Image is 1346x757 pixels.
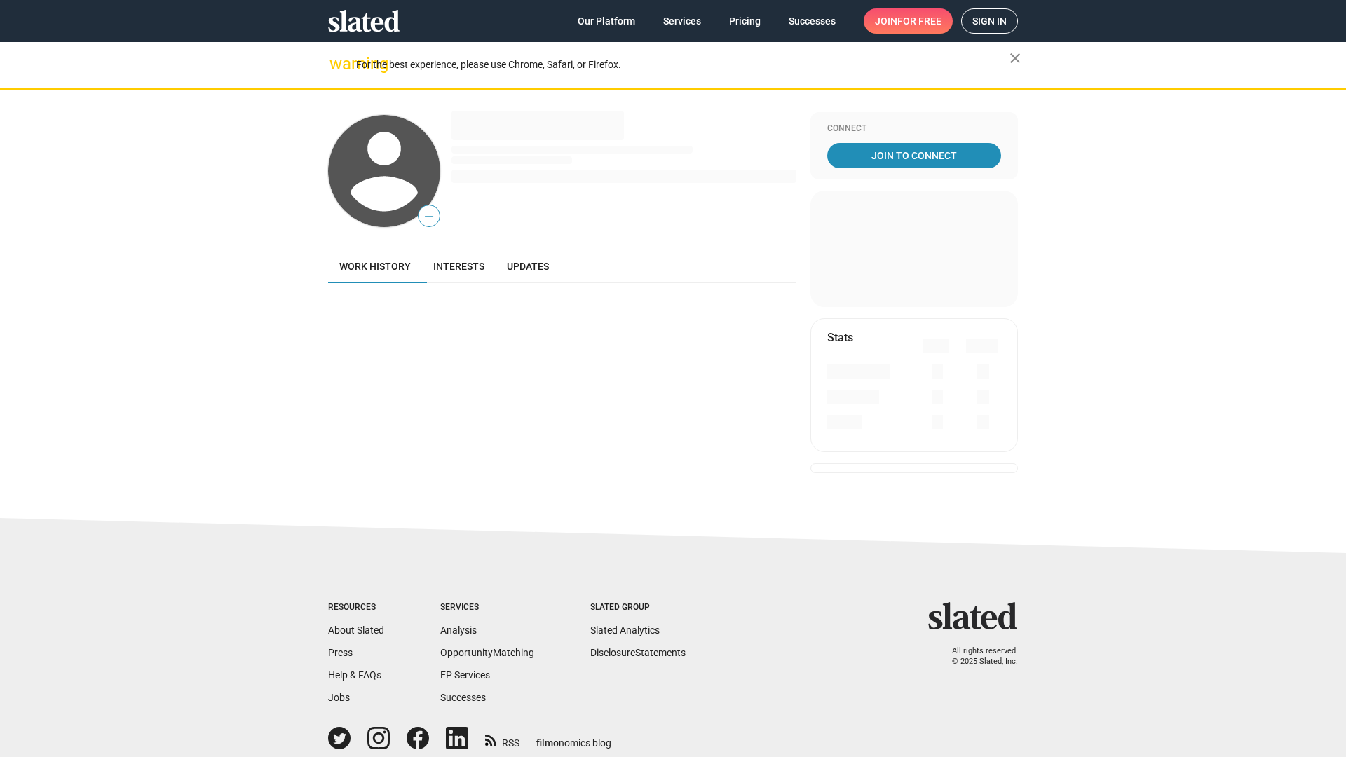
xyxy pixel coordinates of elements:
a: OpportunityMatching [440,647,534,658]
a: Jobs [328,692,350,703]
a: Successes [777,8,847,34]
div: Slated Group [590,602,686,613]
a: Successes [440,692,486,703]
a: Services [652,8,712,34]
span: Join [875,8,941,34]
a: Interests [422,250,496,283]
span: Services [663,8,701,34]
a: Sign in [961,8,1018,34]
a: Joinfor free [864,8,953,34]
div: Resources [328,602,384,613]
span: for free [897,8,941,34]
a: Pricing [718,8,772,34]
span: film [536,737,553,749]
div: Services [440,602,534,613]
mat-icon: warning [329,55,346,72]
a: DisclosureStatements [590,647,686,658]
a: EP Services [440,669,490,681]
a: RSS [485,728,519,750]
a: Updates [496,250,560,283]
div: Connect [827,123,1001,135]
span: Interests [433,261,484,272]
a: About Slated [328,625,384,636]
span: Pricing [729,8,761,34]
a: Help & FAQs [328,669,381,681]
p: All rights reserved. © 2025 Slated, Inc. [937,646,1018,667]
a: Join To Connect [827,143,1001,168]
span: Successes [789,8,836,34]
mat-icon: close [1007,50,1024,67]
a: Analysis [440,625,477,636]
a: Press [328,647,353,658]
a: Slated Analytics [590,625,660,636]
a: Our Platform [566,8,646,34]
a: filmonomics blog [536,725,611,750]
span: Our Platform [578,8,635,34]
span: — [419,207,440,226]
span: Work history [339,261,411,272]
a: Work history [328,250,422,283]
span: Join To Connect [830,143,998,168]
div: For the best experience, please use Chrome, Safari, or Firefox. [356,55,1009,74]
span: Sign in [972,9,1007,33]
mat-card-title: Stats [827,330,853,345]
span: Updates [507,261,549,272]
